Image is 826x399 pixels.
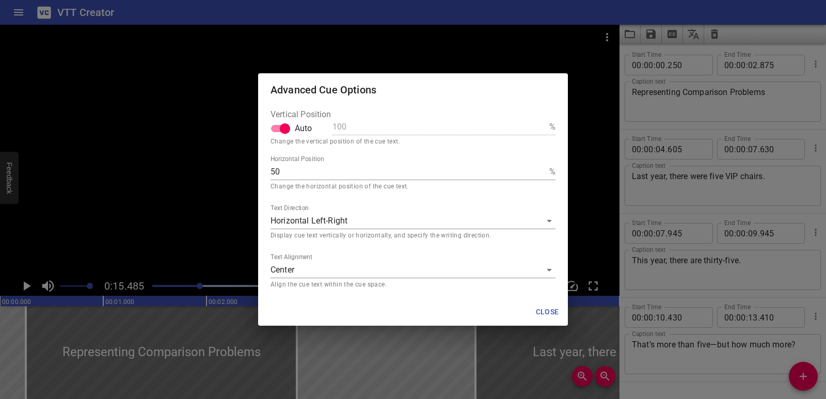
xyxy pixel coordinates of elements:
[271,280,555,290] p: Align the cue text within the cue space.
[295,122,312,135] span: Auto
[531,302,564,322] button: Close
[549,166,555,178] p: %
[271,156,324,163] label: Horizontal Position
[271,262,555,278] div: Center
[271,182,555,192] p: Change the horizontal position of the cue text.
[271,231,555,241] p: Display cue text vertically or horizontally, and specify the writing direction.
[549,121,555,133] p: %
[271,213,555,229] div: Horizontal Left-Right
[271,82,555,98] h2: Advanced Cue Options
[271,205,309,212] label: Text Direction
[271,137,555,147] p: Change the vertical position of the cue text.
[535,306,560,318] span: Close
[271,254,312,261] label: Text Alignment
[271,110,331,119] legend: Vertical Position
